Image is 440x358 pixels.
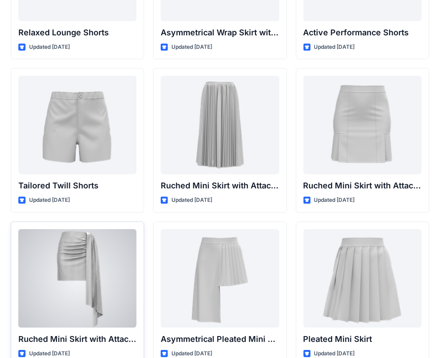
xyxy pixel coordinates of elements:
a: Asymmetrical Pleated Mini Skirt with Drape [161,229,279,328]
p: Tailored Twill Shorts [18,179,137,192]
p: Relaxed Lounge Shorts [18,26,137,39]
p: Asymmetrical Pleated Mini Skirt with Drape [161,333,279,345]
p: Asymmetrical Wrap Skirt with Ruffle Waist [161,26,279,39]
a: Ruched Mini Skirt with Attached Draped Panel [161,76,279,174]
p: Updated [DATE] [29,43,70,52]
p: Updated [DATE] [171,196,212,205]
p: Active Performance Shorts [303,26,422,39]
p: Ruched Mini Skirt with Attached Draped Panel [161,179,279,192]
p: Ruched Mini Skirt with Attached Draped Panel [303,179,422,192]
p: Updated [DATE] [171,43,212,52]
a: Ruched Mini Skirt with Attached Draped Panel [303,76,422,174]
p: Updated [DATE] [314,196,355,205]
a: Tailored Twill Shorts [18,76,137,174]
p: Updated [DATE] [29,196,70,205]
p: Updated [DATE] [314,43,355,52]
p: Pleated Mini Skirt [303,333,422,345]
a: Pleated Mini Skirt [303,229,422,328]
a: Ruched Mini Skirt with Attached Draped Panel [18,229,137,328]
p: Ruched Mini Skirt with Attached Draped Panel [18,333,137,345]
